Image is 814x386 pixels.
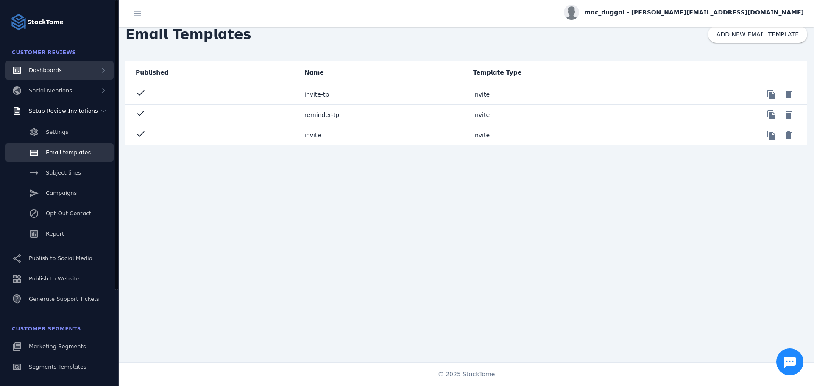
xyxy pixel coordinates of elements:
[29,275,79,282] span: Publish to Website
[584,8,804,17] span: mac_duggal - [PERSON_NAME][EMAIL_ADDRESS][DOMAIN_NAME]
[5,358,114,376] a: Segments Templates
[46,230,64,237] span: Report
[5,249,114,268] a: Publish to Social Media
[29,296,99,302] span: Generate Support Tickets
[298,84,466,105] mat-cell: invite-tp
[298,105,466,125] mat-cell: reminder-tp
[29,108,98,114] span: Setup Review Invitations
[466,105,635,125] mat-cell: invite
[46,149,91,156] span: Email templates
[564,5,804,20] button: mac_duggal - [PERSON_NAME][EMAIL_ADDRESS][DOMAIN_NAME]
[125,61,298,84] mat-header-cell: Published
[5,204,114,223] a: Opt-Out Contact
[298,61,466,84] mat-header-cell: Name
[5,123,114,142] a: Settings
[5,143,114,162] a: Email templates
[46,169,81,176] span: Subject lines
[716,31,799,37] span: ADD NEW EMAIL TEMPLATE
[46,210,91,217] span: Opt-Out Contact
[12,50,76,56] span: Customer Reviews
[5,269,114,288] a: Publish to Website
[29,364,86,370] span: Segments Templates
[29,67,62,73] span: Dashboards
[29,87,72,94] span: Social Mentions
[29,255,92,261] span: Publish to Social Media
[12,326,81,332] span: Customer Segments
[438,370,495,379] span: © 2025 StackTome
[5,290,114,308] a: Generate Support Tickets
[46,129,68,135] span: Settings
[5,184,114,203] a: Campaigns
[5,225,114,243] a: Report
[29,343,86,350] span: Marketing Segments
[5,164,114,182] a: Subject lines
[136,108,146,118] mat-icon: check
[5,337,114,356] a: Marketing Segments
[466,125,635,145] mat-cell: invite
[466,61,635,84] mat-header-cell: Template Type
[708,26,807,43] button: ADD NEW EMAIL TEMPLATE
[564,5,579,20] img: profile.jpg
[466,84,635,105] mat-cell: invite
[298,125,466,145] mat-cell: invite
[136,129,146,139] mat-icon: check
[119,17,258,51] span: Email Templates
[136,88,146,98] mat-icon: check
[10,14,27,31] img: Logo image
[27,18,64,27] strong: StackTome
[46,190,77,196] span: Campaigns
